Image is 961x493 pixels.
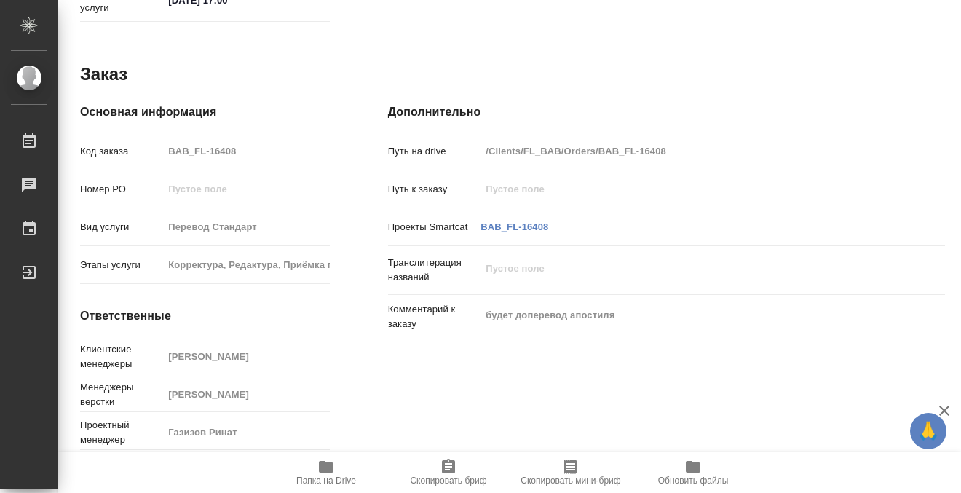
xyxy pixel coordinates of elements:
a: BAB_FL-16408 [480,221,548,232]
p: Проектный менеджер [80,418,163,447]
p: Путь к заказу [388,182,481,197]
p: Комментарий к заказу [388,302,481,331]
input: Пустое поле [163,254,329,275]
h4: Ответственные [80,307,330,325]
button: 🙏 [910,413,946,449]
span: 🙏 [916,416,941,446]
button: Папка на Drive [265,452,387,493]
span: Папка на Drive [296,476,356,486]
p: Менеджеры верстки [80,380,163,409]
button: Скопировать бриф [387,452,510,493]
p: Номер РО [80,182,163,197]
input: Пустое поле [163,216,329,237]
p: Вид услуги [80,220,163,234]
p: Транслитерация названий [388,256,481,285]
span: Обновить файлы [658,476,729,486]
input: Пустое поле [163,346,329,367]
p: Этапы услуги [80,258,163,272]
button: Скопировать мини-бриф [510,452,632,493]
h4: Основная информация [80,103,330,121]
input: Пустое поле [480,141,898,162]
input: Пустое поле [163,384,329,405]
p: Путь на drive [388,144,481,159]
input: Пустое поле [163,141,329,162]
h4: Дополнительно [388,103,945,121]
span: Скопировать мини-бриф [521,476,620,486]
p: Проекты Smartcat [388,220,481,234]
input: Пустое поле [163,422,329,443]
p: Код заказа [80,144,163,159]
button: Обновить файлы [632,452,754,493]
h2: Заказ [80,63,127,86]
input: Пустое поле [163,178,329,200]
p: Клиентские менеджеры [80,342,163,371]
input: Пустое поле [480,178,898,200]
span: Скопировать бриф [410,476,486,486]
textarea: будет доперевод апостиля [480,303,898,328]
